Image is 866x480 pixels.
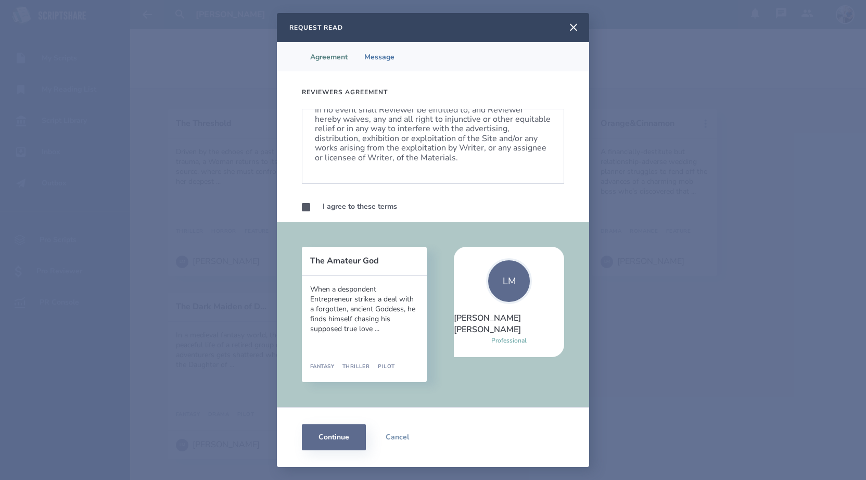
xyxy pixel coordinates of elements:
li: Message [356,42,403,71]
div: LM [486,258,532,304]
button: Cancel [366,424,428,450]
button: The Amateur God [310,256,427,266]
div: When a despondent Entrepreneur strikes a deal with a forgotten, ancient Goddess, he finds himself... [310,284,418,334]
label: I agree to these terms [323,200,397,213]
h2: Request Read [289,23,343,32]
div: Pilot [370,364,394,370]
h3: Reviewers Agreement [302,88,388,96]
div: Fantasy [310,364,334,370]
li: Agreement [302,42,356,71]
div: Thriller [334,364,370,370]
a: LM[PERSON_NAME] [PERSON_NAME]Professional [454,247,564,357]
div: Professional [491,335,527,346]
div: [PERSON_NAME] [PERSON_NAME] [454,312,564,335]
button: Continue [302,424,366,450]
p: In no event shall Reviewer be entitled to, and Reviewer hereby waives, any and all right to injun... [315,105,551,162]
